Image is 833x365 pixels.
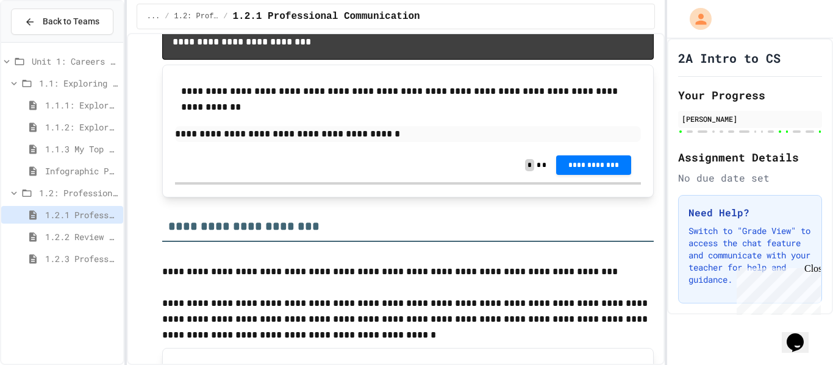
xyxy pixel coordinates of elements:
[45,230,118,243] span: 1.2.2 Review - Professional Communication
[223,12,227,21] span: /
[39,186,118,199] span: 1.2: Professional Communication
[32,55,118,68] span: Unit 1: Careers & Professionalism
[677,5,715,33] div: My Account
[682,113,818,124] div: [PERSON_NAME]
[174,12,219,21] span: 1.2: Professional Communication
[45,208,118,221] span: 1.2.1 Professional Communication
[11,9,113,35] button: Back to Teams
[45,121,118,133] span: 1.1.2: Exploring CS Careers - Review
[688,205,812,220] h3: Need Help?
[43,15,99,28] span: Back to Teams
[5,5,84,77] div: Chat with us now!Close
[39,77,118,90] span: 1.1: Exploring CS Careers
[165,12,169,21] span: /
[688,225,812,286] p: Switch to "Grade View" to access the chat feature and communicate with your teacher for help and ...
[678,149,822,166] h2: Assignment Details
[45,252,118,265] span: 1.2.3 Professional Communication Challenge
[45,99,118,112] span: 1.1.1: Exploring CS Careers
[232,9,420,24] span: 1.2.1 Professional Communication
[45,143,118,155] span: 1.1.3 My Top 3 CS Careers!
[678,87,822,104] h2: Your Progress
[732,263,821,315] iframe: chat widget
[45,165,118,177] span: Infographic Project: Your favorite CS
[678,171,822,185] div: No due date set
[147,12,160,21] span: ...
[678,49,781,66] h1: 2A Intro to CS
[782,316,821,353] iframe: chat widget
